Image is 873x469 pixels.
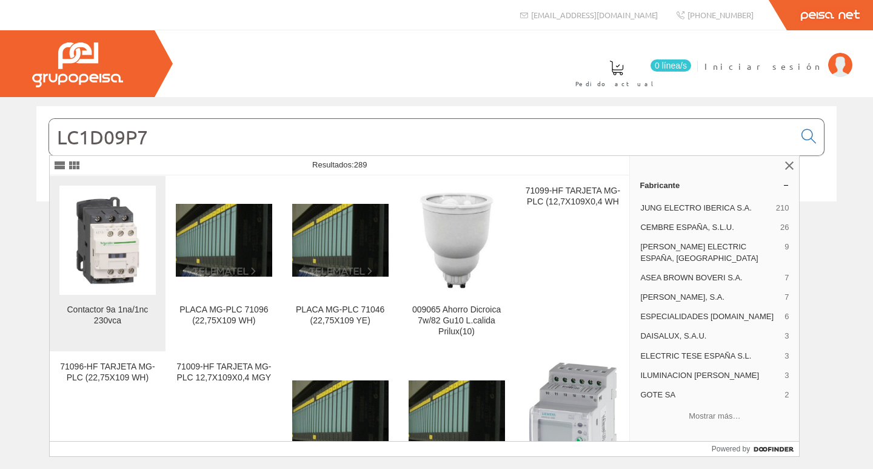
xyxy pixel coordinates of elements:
div: PLACA MG-PLC 71096 (22,75X109 WH) [176,305,272,326]
span: 210 [776,203,789,214]
span: ASEA BROWN BOVERI S.A. [640,272,780,283]
span: 26 [780,222,789,233]
span: [PHONE_NUMBER] [687,10,754,20]
div: Contactor 9a 1na/1nc 230vca [59,305,156,326]
img: 71099 TARJETA MG-PLC (12.7X109X0.3 WH) [292,380,389,453]
div: 71099-HF TARJETA MG-PLC (12,7X109X0,4 WH [525,186,621,208]
img: Grupo Peisa [32,42,123,87]
span: DAISALUX, S.A.U. [640,331,780,342]
span: ILUMINACION [PERSON_NAME] [640,370,780,381]
span: 7 [784,272,789,283]
img: 009065 Ahorro Dicroica 7w/82 Gu10 L.calida Prilux(10) [409,192,505,289]
span: 9 [784,241,789,263]
span: 0 línea/s [651,59,691,72]
a: PLACA MG-PLC 71046 (22,75X109 YE) PLACA MG-PLC 71046 (22,75X109 YE) [283,176,398,351]
img: PLACA MG-PLC 71046 (22,75X109 YE) [292,204,389,276]
span: Resultados: [312,160,367,169]
span: 3 [784,370,789,381]
span: Powered by [712,444,750,454]
div: 71009-HF TARJETA MG-PLC 12,7X109X0,4 MGY [176,362,272,383]
span: GOTE SA [640,390,780,400]
span: ESPECIALIDADES [DOMAIN_NAME] [640,311,780,322]
span: [PERSON_NAME] ELECTRIC ESPAÑA, [GEOGRAPHIC_DATA] [640,241,780,263]
button: Mostrar más… [635,406,794,426]
span: 2 [784,390,789,400]
span: Pedido actual [575,78,658,90]
span: CEMBRE ESPAÑA, S.L.U. [640,222,775,233]
span: [EMAIL_ADDRESS][DOMAIN_NAME] [531,10,658,20]
div: PLACA MG-PLC 71046 (22,75X109 YE) [292,305,389,326]
a: Powered by [712,442,800,456]
span: 6 [784,311,789,322]
div: 71096-HF TARJETA MG-PLC (22,75X109 WH) [59,362,156,383]
img: PLACA MG-PLC 71096 (22,75X109 WH) [176,204,272,276]
input: Buscar... [49,119,794,155]
a: Fabricante [630,175,799,195]
a: 009065 Ahorro Dicroica 7w/82 Gu10 L.calida Prilux(10) 009065 Ahorro Dicroica 7w/82 Gu10 L.calida ... [399,176,515,351]
span: 3 [784,351,789,362]
span: JUNG ELECTRO IBERICA S.A. [640,203,771,214]
span: 3 [784,331,789,342]
div: 009065 Ahorro Dicroica 7w/82 Gu10 L.calida Prilux(10) [409,305,505,337]
span: 289 [354,160,367,169]
span: [PERSON_NAME], S.A. [640,292,780,303]
a: PLACA MG-PLC 71096 (22,75X109 WH) PLACA MG-PLC 71096 (22,75X109 WH) [166,176,282,351]
span: 7 [784,292,789,303]
img: Contactor 9a 1na/1nc 230vca [59,192,156,289]
span: ELECTRIC TESE ESPAÑA S.L. [640,351,780,362]
a: Contactor 9a 1na/1nc 230vca Contactor 9a 1na/1nc 230vca [50,176,166,351]
a: 71099-HF TARJETA MG-PLC (12,7X109X0,4 WH [515,176,631,351]
div: © Grupo Peisa [36,217,837,227]
img: 71009GY TARJETA MG-PLC (12.7X109X0.3 GY) [409,380,505,453]
span: Iniciar sesión [704,60,822,72]
a: Iniciar sesión [704,50,852,62]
